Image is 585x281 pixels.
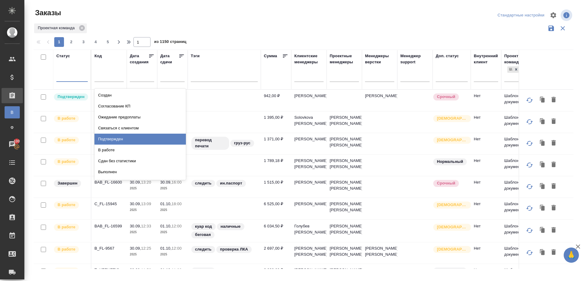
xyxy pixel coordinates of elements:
div: split button [496,11,546,20]
p: куар код [195,223,212,230]
button: Клонировать [537,181,548,192]
button: Сбросить фильтры [557,23,569,34]
button: Обновить [522,93,537,107]
p: 01.10, [160,268,172,272]
td: Шаблонные документы [501,220,537,241]
button: Клонировать [537,116,548,128]
p: 01.10, [160,224,172,228]
div: Выставляется автоматически для первых 3 заказов нового контактного лица. Особое внимание [433,245,468,254]
button: 3 [79,37,88,47]
div: Выставляет КМ при направлении счета или после выполнения всех работ/сдачи заказа клиенту. Окончат... [53,179,88,188]
td: [PERSON_NAME] [PERSON_NAME] [327,155,362,176]
div: Код [94,53,102,59]
div: Дата сдачи [160,53,179,65]
p: BAB_FL-16599 [94,223,124,229]
p: 2025 [160,185,185,191]
button: Обновить [522,158,537,172]
span: из 1150 страниц [154,38,186,47]
p: [DEMOGRAPHIC_DATA] [437,224,467,230]
p: 16:00 [172,180,182,184]
p: [PERSON_NAME] [PERSON_NAME] [365,245,394,258]
span: 4 [91,39,101,45]
div: Выставляется автоматически, если на указанный объем услуг необходимо больше времени в стандартном... [433,179,468,188]
td: Голубев [PERSON_NAME] [291,220,327,241]
div: перевод печати, груз-рус [191,136,258,150]
td: [PERSON_NAME] [291,198,327,219]
button: Клонировать [537,269,548,280]
p: Нет [474,245,498,251]
p: Срочный [437,94,455,100]
td: [PERSON_NAME] [291,133,327,154]
a: Ф [5,121,20,134]
td: 1 789,18 ₽ [261,155,291,176]
div: следить [191,267,258,275]
div: Подтвержден [94,134,186,145]
p: В работе [58,246,75,252]
td: Шаблонные документы [501,242,537,264]
div: Менеджер support [400,53,430,65]
div: Выставляется автоматически для первых 3 заказов нового контактного лица. Особое внимание [433,201,468,209]
p: 11:50 [141,268,151,272]
div: следить, ин.паспорт [191,179,258,188]
p: В работе [58,224,75,230]
p: 01.10, [160,246,172,251]
button: Обновить [522,223,537,238]
span: 100 [10,138,24,144]
div: Менеджеры верстки [365,53,394,65]
button: Удалить [548,202,559,214]
button: Удалить [548,116,559,128]
div: Статус по умолчанию для стандартных заказов [433,158,468,166]
td: 6 525,00 ₽ [261,198,291,219]
p: BAB_FL-16600 [94,179,124,185]
span: Посмотреть информацию [561,9,573,21]
p: [DEMOGRAPHIC_DATA] [437,137,467,143]
div: Сдан без статистики [94,156,186,167]
button: 🙏 [564,248,579,263]
button: Клонировать [537,225,548,236]
td: [PERSON_NAME] [PERSON_NAME] [327,242,362,264]
div: Статус [56,53,70,59]
div: Проектная команда [504,53,534,65]
p: 12:33 [141,224,151,228]
span: 🙏 [566,249,576,262]
td: Шаблонные документы [501,176,537,198]
p: 30.09, [130,180,141,184]
p: 30.09, [130,246,141,251]
button: 5 [103,37,113,47]
p: T_KEENETIC-475 [94,267,124,279]
td: 1 395,00 ₽ [261,111,291,133]
p: 18:00 [172,202,182,206]
p: В работе [58,202,75,208]
td: [PERSON_NAME] [PERSON_NAME] [291,242,327,264]
p: перевод печати [195,137,225,149]
td: Шаблонные документы [501,111,537,133]
p: Нормальный [437,268,463,274]
button: Клонировать [537,138,548,149]
button: Удалить [548,225,559,236]
div: В работе [94,145,186,156]
p: 2025 [160,229,185,235]
div: Проектные менеджеры [330,53,359,65]
p: 2025 [130,207,154,213]
p: 30.09, [130,268,141,272]
div: Выставляется автоматически для первых 3 заказов нового контактного лица. Особое внимание [433,136,468,144]
button: Обновить [522,201,537,216]
div: Ожидание предоплаты [94,112,186,123]
p: 2025 [130,185,154,191]
div: Выставляет ПМ после принятия заказа от КМа [53,223,88,231]
p: следить [195,180,211,186]
p: 2025 [160,207,185,213]
div: Клиентские менеджеры [294,53,324,65]
p: [DEMOGRAPHIC_DATA] [437,202,467,208]
p: 30.09, [130,224,141,228]
p: Подтвержден [58,94,84,100]
p: Нет [474,201,498,207]
div: Внутренний клиент [474,53,498,65]
p: Нет [474,267,498,273]
div: Выставляет КМ после уточнения всех необходимых деталей и получения согласия клиента на запуск. С ... [53,93,88,101]
div: Выставляется автоматически для первых 3 заказов нового контактного лица. Особое внимание [433,114,468,123]
p: В работе [58,115,75,121]
button: Обновить [522,114,537,129]
p: Проектная команда [38,25,77,31]
div: Статус по умолчанию для стандартных заказов [433,267,468,275]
